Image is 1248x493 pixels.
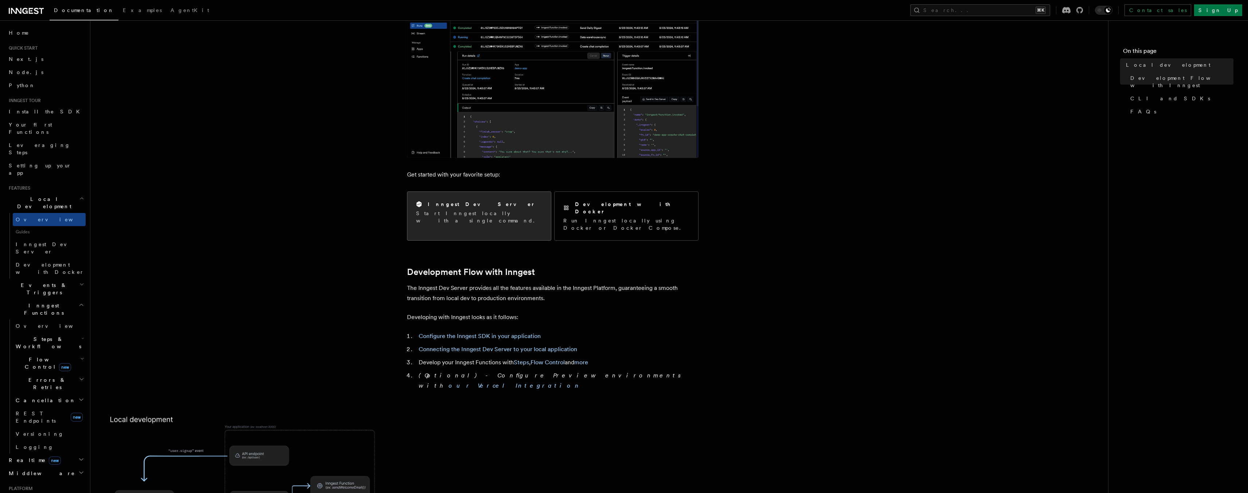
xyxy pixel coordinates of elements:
button: Flow Controlnew [13,353,86,373]
span: Local development [1126,61,1210,69]
span: Inngest tour [6,98,41,104]
a: Development Flow with Inngest [1127,71,1233,92]
span: Development Flow with Inngest [1130,74,1233,89]
p: Run Inngest locally using Docker or Docker Compose. [563,217,689,232]
a: Examples [118,2,166,20]
kbd: ⌘K [1036,7,1046,14]
span: Events & Triggers [6,282,79,296]
button: Steps & Workflows [13,333,86,353]
span: Node.js [9,69,43,75]
a: Flow Control [531,359,565,366]
div: Local Development [6,213,86,279]
div: Inngest Functions [6,319,86,454]
a: Inngest Dev Server [13,238,86,258]
a: Versioning [13,427,86,440]
p: Get started with your favorite setup: [407,170,699,180]
p: The Inngest Dev Server provides all the features available in the Inngest Platform, guaranteeing ... [407,283,699,303]
em: (Optional) - Configure Preview environments with [419,372,685,389]
button: Events & Triggers [6,279,86,299]
a: Local development [1123,58,1233,71]
span: Versioning [16,431,64,437]
span: Next.js [9,56,43,62]
h4: On this page [1123,47,1233,58]
a: Connecting the Inngest Dev Server to your local application [419,346,577,353]
h2: Inngest Dev Server [428,201,535,208]
span: Python [9,82,35,88]
a: Overview [13,213,86,226]
span: Install the SDK [9,109,84,114]
p: Developing with Inngest looks as it follows: [407,312,699,322]
span: AgentKit [171,7,209,13]
a: Overview [13,319,86,333]
a: Configure the Inngest SDK in your application [419,333,541,339]
span: new [71,413,83,422]
a: FAQs [1127,105,1233,118]
a: Development Flow with Inngest [407,267,535,277]
span: Flow Control [13,356,80,370]
span: Inngest Functions [6,302,79,317]
a: Sign Up [1194,4,1242,16]
a: Development with Docker [13,258,86,279]
button: Toggle dark mode [1095,6,1112,15]
a: Documentation [50,2,118,20]
span: Errors & Retries [13,376,79,391]
a: Node.js [6,66,86,79]
span: Local Development [6,195,79,210]
span: Realtime [6,457,61,464]
a: Leveraging Steps [6,139,86,159]
span: Setting up your app [9,163,71,176]
a: Inngest Dev ServerStart Inngest locally with a single command. [407,191,551,241]
a: Logging [13,440,86,454]
button: Middleware [6,467,86,480]
span: Logging [16,444,54,450]
button: Cancellation [13,394,86,407]
button: Inngest Functions [6,299,86,319]
a: our Vercel Integration [449,382,581,389]
a: Contact sales [1124,4,1191,16]
span: CLI and SDKs [1130,95,1210,102]
span: Overview [16,323,91,329]
a: Home [6,26,86,39]
span: Steps & Workflows [13,335,81,350]
h2: Development with Docker [575,201,689,215]
span: new [59,363,71,371]
p: Start Inngest locally with a single command. [416,210,542,224]
button: Errors & Retries [13,373,86,394]
a: Development with DockerRun Inngest locally using Docker or Docker Compose. [554,191,699,241]
span: Home [9,29,29,36]
button: Realtimenew [6,454,86,467]
li: Develop your Inngest Functions with , and [416,357,699,368]
a: Setting up your app [6,159,86,179]
span: Inngest Dev Server [16,241,78,255]
button: Search...⌘K [910,4,1050,16]
span: Documentation [54,7,114,13]
a: more [574,359,588,366]
a: Your first Functions [6,118,86,139]
a: Steps [514,359,529,366]
span: Overview [16,217,91,222]
a: AgentKit [166,2,214,20]
a: CLI and SDKs [1127,92,1233,105]
a: REST Endpointsnew [13,407,86,427]
span: Middleware [6,470,75,477]
span: Examples [123,7,162,13]
a: Next.js [6,53,86,66]
a: Python [6,79,86,92]
span: Leveraging Steps [9,142,70,155]
span: new [49,457,61,465]
button: Local Development [6,193,86,213]
span: Development with Docker [16,262,84,275]
span: Your first Functions [9,122,52,135]
span: Features [6,185,30,191]
span: FAQs [1130,108,1156,115]
span: Cancellation [13,397,76,404]
span: Platform [6,486,33,492]
span: Quick start [6,45,38,51]
a: Install the SDK [6,105,86,118]
span: Guides [13,226,86,238]
span: REST Endpoints [16,411,56,424]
